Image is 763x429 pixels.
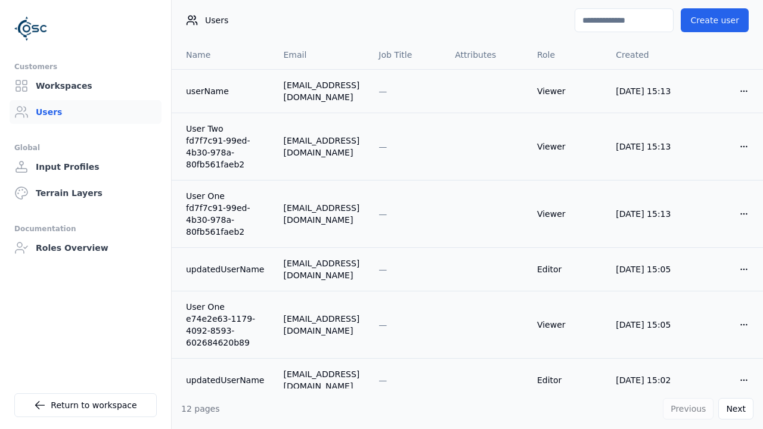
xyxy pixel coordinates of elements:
[681,8,749,32] button: Create user
[186,263,264,275] a: updatedUserName
[186,85,264,97] a: userName
[283,79,359,103] div: [EMAIL_ADDRESS][DOMAIN_NAME]
[186,123,264,170] a: User Two fd7f7c91-99ed-4b30-978a-80fb561faeb2
[379,142,387,151] span: —
[172,41,274,69] th: Name
[379,320,387,329] span: —
[537,263,597,275] div: Editor
[283,257,359,281] div: [EMAIL_ADDRESS][DOMAIN_NAME]
[274,41,369,69] th: Email
[186,301,264,349] a: User One e74e2e63-1179-4092-8593-602684620b89
[14,393,157,417] a: Return to workspace
[10,236,162,260] a: Roles Overview
[14,60,157,74] div: Customers
[616,208,677,220] div: [DATE] 15:13
[606,41,686,69] th: Created
[537,141,597,153] div: Viewer
[181,404,220,414] span: 12 pages
[10,181,162,205] a: Terrain Layers
[379,265,387,274] span: —
[616,85,677,97] div: [DATE] 15:13
[616,263,677,275] div: [DATE] 15:05
[537,374,597,386] div: Editor
[369,41,445,69] th: Job Title
[205,14,228,26] span: Users
[283,368,359,392] div: [EMAIL_ADDRESS][DOMAIN_NAME]
[10,100,162,124] a: Users
[616,141,677,153] div: [DATE] 15:13
[14,141,157,155] div: Global
[718,398,753,419] button: Next
[283,202,359,226] div: [EMAIL_ADDRESS][DOMAIN_NAME]
[10,74,162,98] a: Workspaces
[616,319,677,331] div: [DATE] 15:05
[379,86,387,96] span: —
[186,374,264,386] a: updatedUserName
[528,41,606,69] th: Role
[379,209,387,219] span: —
[537,319,597,331] div: Viewer
[10,155,162,179] a: Input Profiles
[445,41,528,69] th: Attributes
[537,85,597,97] div: Viewer
[14,12,48,45] img: Logo
[283,313,359,337] div: [EMAIL_ADDRESS][DOMAIN_NAME]
[186,190,264,238] a: User One fd7f7c91-99ed-4b30-978a-80fb561faeb2
[616,374,677,386] div: [DATE] 15:02
[283,135,359,158] div: [EMAIL_ADDRESS][DOMAIN_NAME]
[379,375,387,385] span: —
[14,222,157,236] div: Documentation
[537,208,597,220] div: Viewer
